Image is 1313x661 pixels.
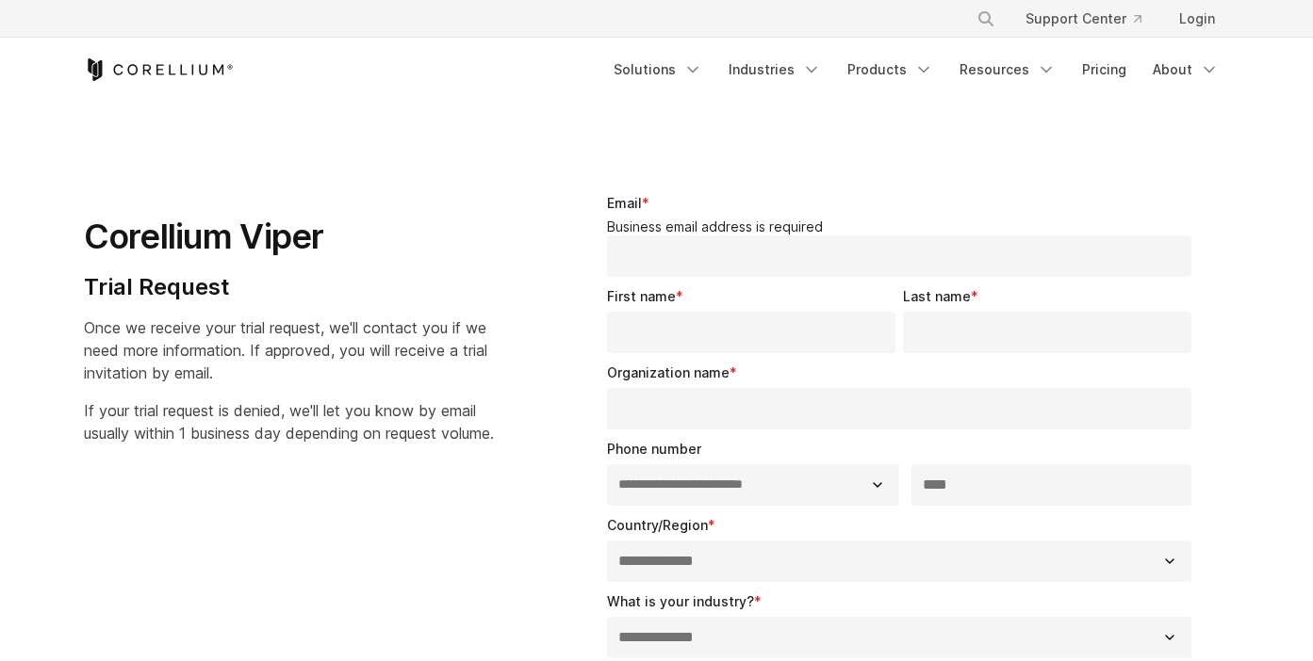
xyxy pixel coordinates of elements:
[607,218,1200,235] legend: Business email address is required
[903,288,971,304] span: Last name
[717,53,832,87] a: Industries
[954,2,1230,36] div: Navigation Menu
[607,517,708,533] span: Country/Region
[602,53,1230,87] div: Navigation Menu
[84,401,494,443] span: If your trial request is denied, we'll let you know by email usually within 1 business day depend...
[836,53,944,87] a: Products
[607,195,642,211] span: Email
[948,53,1067,87] a: Resources
[607,593,754,609] span: What is your industry?
[602,53,714,87] a: Solutions
[1164,2,1230,36] a: Login
[607,441,701,457] span: Phone number
[1141,53,1230,87] a: About
[607,364,730,380] span: Organization name
[969,2,1003,36] button: Search
[84,318,487,382] span: Once we receive your trial request, we'll contact you if we need more information. If approved, y...
[1071,53,1138,87] a: Pricing
[84,58,234,81] a: Corellium Home
[1010,2,1157,36] a: Support Center
[607,288,676,304] span: First name
[84,273,494,301] h4: Trial Request
[84,216,494,258] h1: Corellium Viper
